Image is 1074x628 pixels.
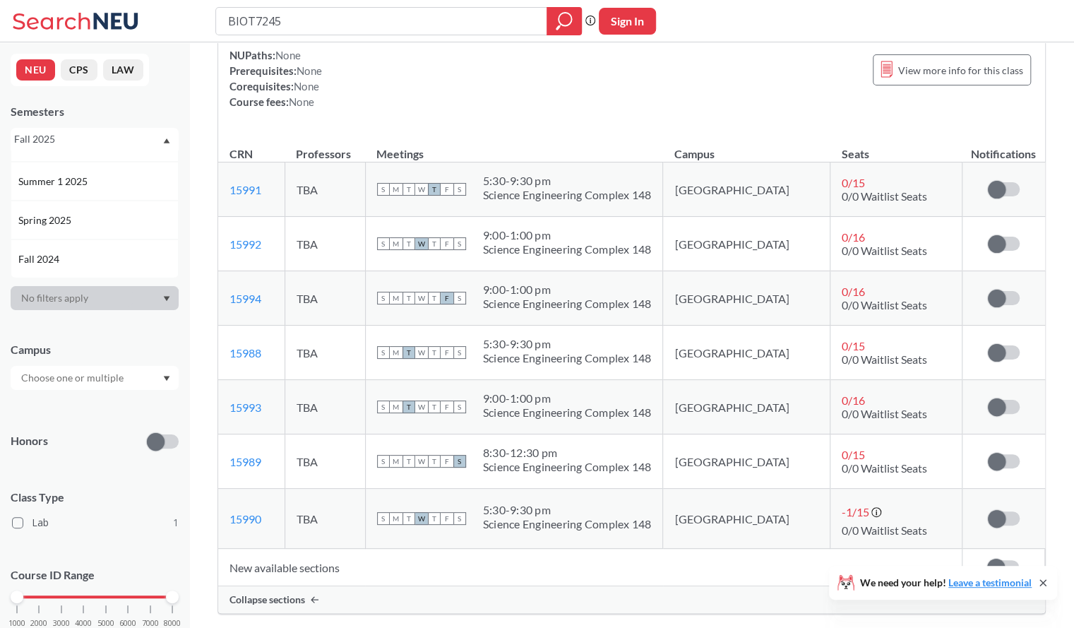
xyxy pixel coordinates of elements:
td: TBA [285,217,365,271]
span: W [415,455,428,468]
span: S [453,346,466,359]
div: Dropdown arrow [11,366,179,390]
span: -1 / 15 [842,505,869,519]
span: 6000 [119,620,136,627]
span: S [377,237,390,250]
td: TBA [285,489,365,549]
span: S [453,183,466,196]
span: W [415,183,428,196]
a: 15989 [229,455,261,468]
span: 0 / 16 [842,230,865,244]
div: Semesters [11,104,179,119]
span: 0/0 Waitlist Seats [842,407,927,420]
span: T [428,292,441,304]
span: S [377,455,390,468]
div: 9:00 - 1:00 pm [483,283,652,297]
div: 9:00 - 1:00 pm [483,228,652,242]
td: [GEOGRAPHIC_DATA] [663,380,830,434]
span: F [441,455,453,468]
span: S [377,183,390,196]
span: S [453,237,466,250]
span: 5000 [97,620,114,627]
span: F [441,292,453,304]
button: Sign In [599,8,656,35]
span: T [428,183,441,196]
a: 15994 [229,292,261,305]
th: Notifications [962,132,1044,162]
td: TBA [285,434,365,489]
svg: Dropdown arrow [163,138,170,143]
span: 7000 [142,620,159,627]
input: Class, professor, course number, "phrase" [227,9,537,33]
div: 5:30 - 9:30 pm [483,503,652,517]
a: 15990 [229,512,261,526]
span: 2000 [30,620,47,627]
span: T [402,237,415,250]
span: 0 / 15 [842,448,865,461]
span: T [428,512,441,525]
th: Professors [285,132,365,162]
span: T [428,237,441,250]
span: T [402,292,415,304]
td: [GEOGRAPHIC_DATA] [663,326,830,380]
span: M [390,292,402,304]
span: 4000 [75,620,92,627]
span: F [441,401,453,413]
span: M [390,346,402,359]
span: 0/0 Waitlist Seats [842,244,927,257]
span: M [390,455,402,468]
a: 15993 [229,401,261,414]
button: NEU [16,59,55,81]
td: TBA [285,162,365,217]
div: Science Engineering Complex 148 [483,188,652,202]
span: M [390,401,402,413]
span: 8000 [164,620,181,627]
span: M [390,512,402,525]
span: T [402,401,415,413]
a: 15988 [229,346,261,360]
span: F [441,346,453,359]
span: T [402,512,415,525]
span: T [402,346,415,359]
span: Collapse sections [229,593,305,606]
div: 9:00 - 1:00 pm [483,391,652,405]
span: 0 / 15 [842,176,865,189]
span: W [415,346,428,359]
th: Meetings [365,132,663,162]
div: magnifying glass [547,7,582,35]
span: W [415,401,428,413]
input: Choose one or multiple [14,369,133,386]
span: None [297,64,322,77]
span: View more info for this class [898,61,1023,79]
span: S [377,401,390,413]
td: [GEOGRAPHIC_DATA] [663,271,830,326]
span: M [390,183,402,196]
span: We need your help! [860,578,1032,588]
span: W [415,512,428,525]
span: S [377,512,390,525]
div: Science Engineering Complex 148 [483,517,652,531]
div: NUPaths: Prerequisites: Corequisites: Course fees: [229,47,322,109]
span: 1000 [8,620,25,627]
td: [GEOGRAPHIC_DATA] [663,489,830,549]
span: Spring 2025 [18,213,74,228]
a: Leave a testimonial [948,576,1032,588]
span: S [453,512,466,525]
span: W [415,237,428,250]
span: Fall 2024 [18,251,62,267]
div: Science Engineering Complex 148 [483,351,652,365]
span: T [402,455,415,468]
td: TBA [285,326,365,380]
span: 3000 [53,620,70,627]
a: 15992 [229,237,261,251]
div: Fall 2025Dropdown arrowFall 2025Summer 2 2025Summer Full 2025Summer 1 2025Spring 2025Fall 2024Sum... [11,128,179,150]
span: S [377,292,390,304]
a: 15991 [229,183,261,196]
span: T [428,346,441,359]
span: None [294,80,319,93]
span: 0 / 16 [842,393,865,407]
svg: magnifying glass [556,11,573,31]
span: W [415,292,428,304]
span: None [275,49,301,61]
span: 0 / 15 [842,339,865,352]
